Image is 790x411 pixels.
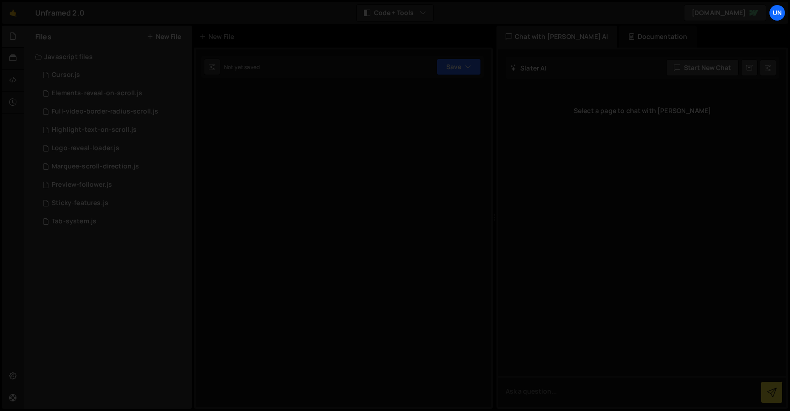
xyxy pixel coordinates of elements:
div: Logo-reveal-loader.js [52,144,119,152]
div: Elements-reveal-on-scroll.js [52,89,142,97]
button: Save [437,59,481,75]
h2: Files [35,32,52,42]
div: Full-video-border-radius-scroll.js [52,108,158,116]
a: [DOMAIN_NAME] [684,5,766,21]
div: Javascript files [24,48,192,66]
div: Preview-follower.js [52,181,112,189]
div: New File [199,32,238,41]
div: 17225/47975.js [35,157,192,176]
div: Sticky-features.js [52,199,108,207]
div: Cursor.js [52,71,80,79]
div: 17225/47976.js [35,176,192,194]
div: 17225/47977.js [35,103,192,121]
div: 17225/47973.js [35,212,192,231]
div: Chat with [PERSON_NAME] AI [496,26,617,48]
a: Un [769,5,785,21]
div: Not yet saved [224,63,260,71]
div: 17225/47970.js [35,121,192,139]
div: Highlight-text-on-scroll.js [52,126,137,134]
div: 17225/47968.js [35,66,192,84]
button: Code + Tools [357,5,433,21]
div: Tab-system.js [52,217,96,226]
button: Start new chat [666,59,739,76]
h2: Slater AI [510,64,547,72]
div: Marquee-scroll-direction.js [52,162,139,171]
a: 🤙 [2,2,24,24]
div: 17225/47969.js [35,139,192,157]
div: Documentation [619,26,696,48]
button: New File [147,33,181,40]
div: 17225/47959.js [35,84,192,103]
div: 17225/47971.js [35,194,192,212]
div: Unframed 2.0 [35,7,85,18]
